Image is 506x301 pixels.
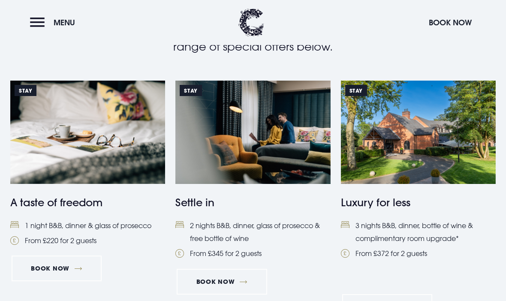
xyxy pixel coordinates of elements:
[175,221,184,229] img: Bed
[177,269,267,295] a: Book Now
[175,195,330,210] h4: Settle in
[175,247,330,260] li: From £345 for 2 guests
[341,81,496,282] a: Stay https://clandeboyelodge.s3-assets.com/offer-thumbnails/Luxury-for-less-special-offer.png Lux...
[341,219,496,245] li: 3 nights B&B, dinner, bottle of wine & complimentary room upgrade*
[10,234,165,247] li: From £220 for 2 guests
[10,81,165,247] a: Stay https://clandeboyelodge.s3-assets.com/offer-thumbnails/taste-of-freedom-special-offers-2025....
[341,195,496,210] h4: Luxury for less
[10,81,165,184] img: https://clandeboyelodge.s3-assets.com/offer-thumbnails/taste-of-freedom-special-offers-2025.png
[341,249,349,258] img: Pound Coin
[175,219,330,245] li: 2 nights B&B, dinner, glass of prosecco & free bottle of wine
[175,249,184,258] img: Pound Coin
[175,81,330,184] img: https://clandeboyelodge.s3-assets.com/offer-thumbnails/Settle-In-464x309.jpg
[425,13,476,32] button: Book Now
[341,81,496,184] img: https://clandeboyelodge.s3-assets.com/offer-thumbnails/Luxury-for-less-special-offer.png
[10,195,165,210] h4: A taste of freedom
[341,247,496,260] li: From £372 for 2 guests
[341,221,349,229] img: Bed
[345,85,367,96] span: Stay
[175,81,330,260] a: Stay https://clandeboyelodge.s3-assets.com/offer-thumbnails/Settle-In-464x309.jpg Settle in Bed2 ...
[10,219,165,232] li: 1 night B&B, dinner & glass of prosecco
[15,85,36,96] span: Stay
[10,236,19,245] img: Pound Coin
[54,18,75,27] span: Menu
[30,13,79,32] button: Menu
[238,9,264,36] img: Clandeboye Lodge
[12,256,102,281] a: Book Now
[180,85,202,96] span: Stay
[10,221,19,229] img: Bed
